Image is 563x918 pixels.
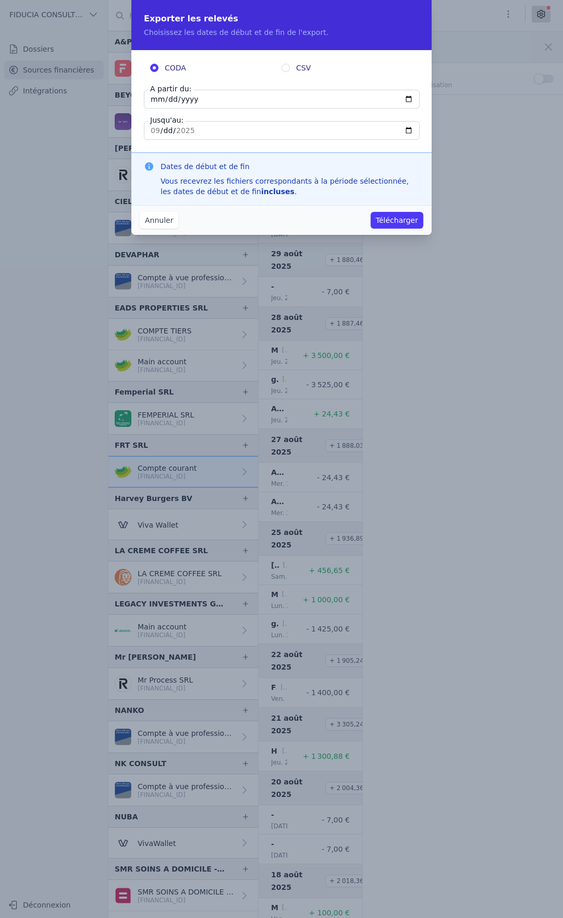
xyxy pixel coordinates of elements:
label: CODA [150,63,281,73]
input: CSV [281,64,290,72]
label: Jusqu'au: [148,115,186,125]
h3: Dates de début et de fin [161,161,419,172]
span: CODA [165,63,186,73]
label: CSV [281,63,413,73]
button: Annuler [140,212,178,229]
div: Vous recevrez les fichiers correspondants à la période sélectionnée, les dates de début et de fin . [161,176,419,197]
p: Choisissez les dates de début et de fin de l'export. [144,27,419,38]
h2: Exporter les relevés [144,13,419,25]
strong: incluses [261,187,295,196]
button: Télécharger [371,212,423,229]
span: CSV [296,63,311,73]
label: A partir du: [148,84,193,94]
input: CODA [150,64,158,72]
